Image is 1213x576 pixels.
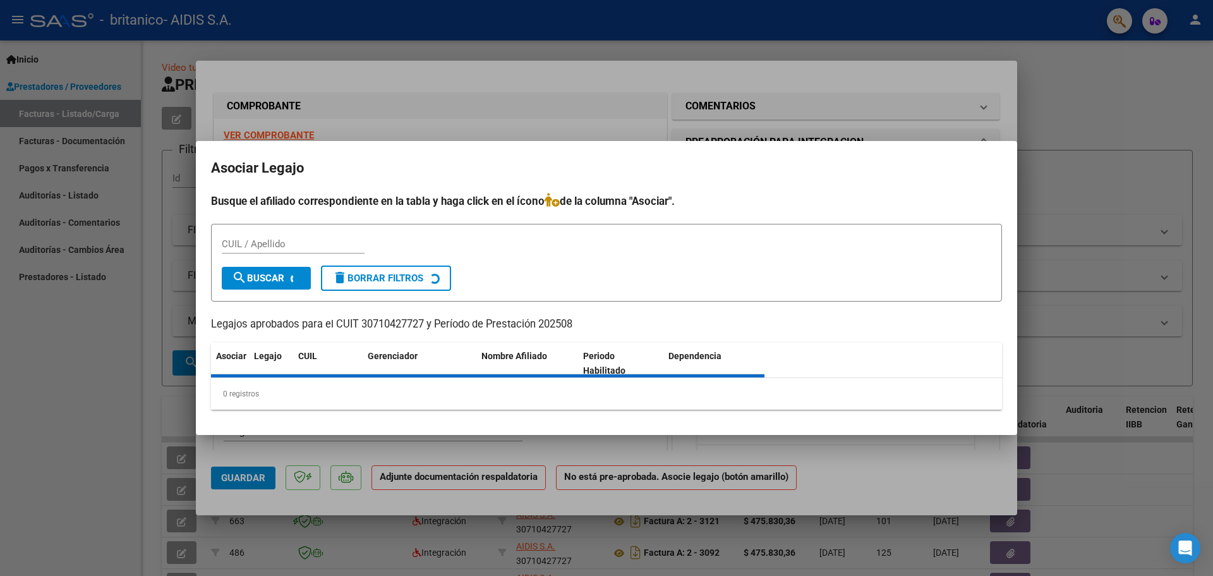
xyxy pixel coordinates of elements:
mat-icon: search [232,270,247,285]
h4: Busque el afiliado correspondiente en la tabla y haga click en el ícono de la columna "Asociar". [211,193,1002,209]
datatable-header-cell: Nombre Afiliado [476,343,578,384]
button: Borrar Filtros [321,266,451,291]
span: Nombre Afiliado [481,351,547,361]
span: Buscar [232,273,284,284]
span: Periodo Habilitado [583,351,625,376]
datatable-header-cell: CUIL [293,343,363,384]
h2: Asociar Legajo [211,156,1002,180]
mat-icon: delete [332,270,347,285]
datatable-header-cell: Asociar [211,343,249,384]
span: Legajo [254,351,282,361]
datatable-header-cell: Periodo Habilitado [578,343,663,384]
datatable-header-cell: Dependencia [663,343,765,384]
p: Legajos aprobados para el CUIT 30710427727 y Período de Prestación 202508 [211,317,1002,333]
div: Open Intercom Messenger [1170,533,1200,563]
span: CUIL [298,351,317,361]
button: Buscar [222,267,311,290]
span: Asociar [216,351,246,361]
span: Borrar Filtros [332,273,423,284]
span: Dependencia [668,351,721,361]
datatable-header-cell: Gerenciador [363,343,476,384]
span: Gerenciador [368,351,418,361]
datatable-header-cell: Legajo [249,343,293,384]
div: 0 registros [211,378,1002,410]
